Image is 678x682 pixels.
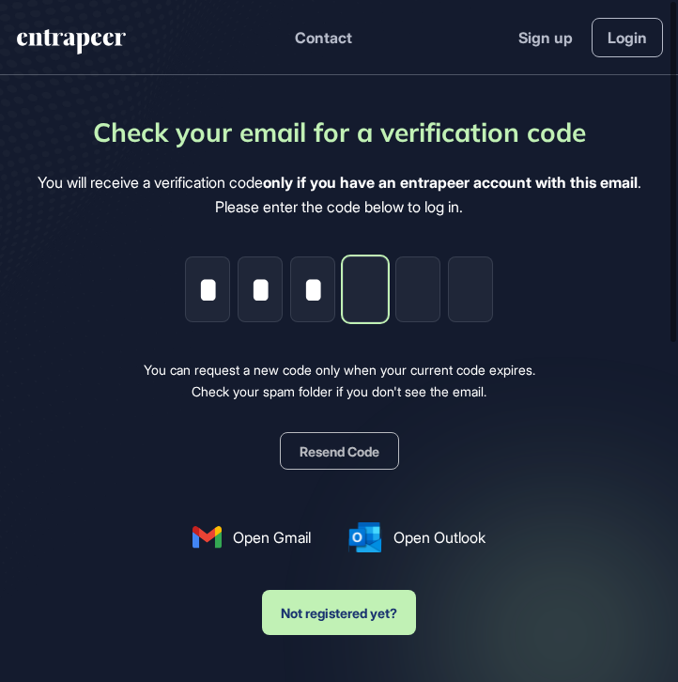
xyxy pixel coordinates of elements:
[93,113,586,152] div: Check your email for a verification code
[393,526,485,549] span: Open Outlook
[144,360,535,402] div: You can request a new code only when your current code expires. Check your spam folder if you don...
[348,522,485,552] a: Open Outlook
[15,29,128,61] a: entrapeer-logo
[263,173,638,192] b: only if you have an entrapeer account with this email
[262,571,416,635] a: Not registered yet?
[38,171,641,219] div: You will receive a verification code . Please enter the code below to log in.
[518,26,573,49] a: Sign up
[262,590,416,635] button: Not registered yet?
[280,432,399,470] button: Resend Code
[592,18,663,57] a: Login
[233,526,311,549] span: Open Gmail
[295,25,352,50] button: Contact
[193,526,312,549] a: Open Gmail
